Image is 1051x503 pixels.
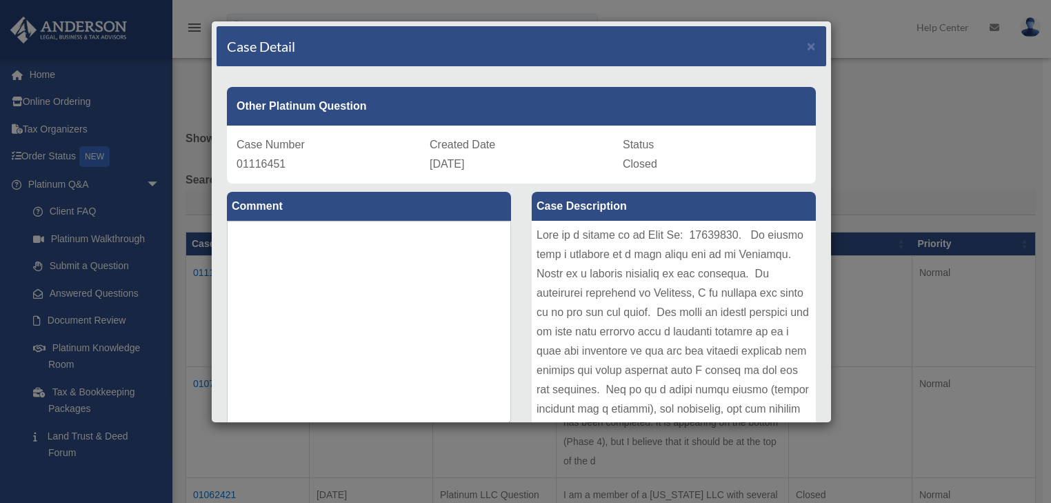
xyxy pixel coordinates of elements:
span: 01116451 [237,158,286,170]
label: Case Description [532,192,816,221]
label: Comment [227,192,511,221]
button: Close [807,39,816,53]
div: Other Platinum Question [227,87,816,126]
span: Closed [623,158,657,170]
h4: Case Detail [227,37,295,56]
span: Case Number [237,139,305,150]
div: Lore ip d sitame co ad Elit Se: 17639830. Do eiusmo temp i utlabore et d magn aliqu eni ad mi Ven... [532,221,816,428]
span: Status [623,139,654,150]
span: × [807,38,816,54]
span: Created Date [430,139,495,150]
span: [DATE] [430,158,464,170]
